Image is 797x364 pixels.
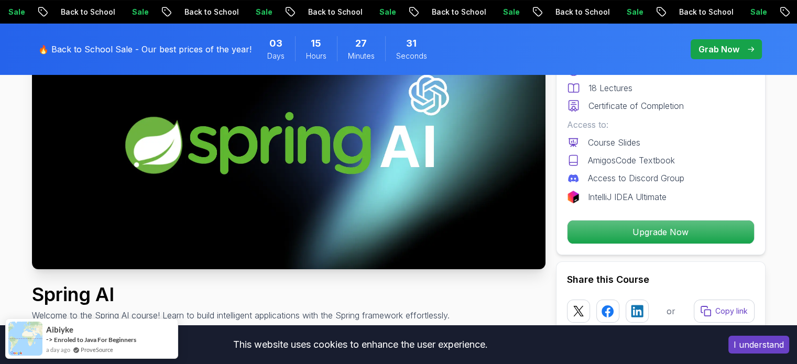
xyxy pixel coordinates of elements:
p: Sale [116,7,149,17]
p: Course Slides [588,136,640,149]
span: Hours [306,51,326,61]
button: Copy link [694,300,755,323]
span: 15 Hours [311,36,321,51]
a: ProveSource [81,345,113,354]
span: Minutes [348,51,375,61]
p: Back to School [292,7,363,17]
p: Sale [239,7,273,17]
p: or [667,305,675,317]
p: Sale [487,7,520,17]
button: Upgrade Now [567,220,755,244]
img: jetbrains logo [567,191,580,203]
p: AmigosCode Textbook [588,154,675,167]
p: Upgrade Now [567,220,754,244]
h2: Share this Course [567,272,755,287]
span: 27 Minutes [355,36,367,51]
button: Accept cookies [728,336,789,354]
span: a day ago [46,345,70,354]
h1: Spring AI [32,284,450,305]
p: 🔥 Back to School Sale - Our best prices of the year! [38,43,252,56]
p: Back to School [45,7,116,17]
p: Certificate of Completion [588,100,684,112]
p: Sale [363,7,397,17]
span: 31 Seconds [406,36,417,51]
p: Welcome to the Spring AI course! Learn to build intelligent applications with the Spring framewor... [32,309,450,322]
p: Back to School [168,7,239,17]
div: This website uses cookies to enhance the user experience. [8,333,713,356]
p: Sale [734,7,768,17]
p: IntelliJ IDEA Ultimate [588,191,667,203]
span: Aibiyke [46,325,73,334]
p: Back to School [539,7,610,17]
p: Copy link [715,306,748,316]
p: Sale [610,7,644,17]
span: Seconds [396,51,427,61]
span: 3 Days [269,36,282,51]
p: Grab Now [698,43,739,56]
p: Back to School [663,7,734,17]
span: Days [267,51,285,61]
p: Access to Discord Group [588,172,684,184]
p: Access to: [567,118,755,131]
span: -> [46,335,53,344]
p: 18 Lectures [588,82,632,94]
p: Back to School [416,7,487,17]
img: provesource social proof notification image [8,322,42,356]
a: Enroled to Java For Beginners [54,336,136,344]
